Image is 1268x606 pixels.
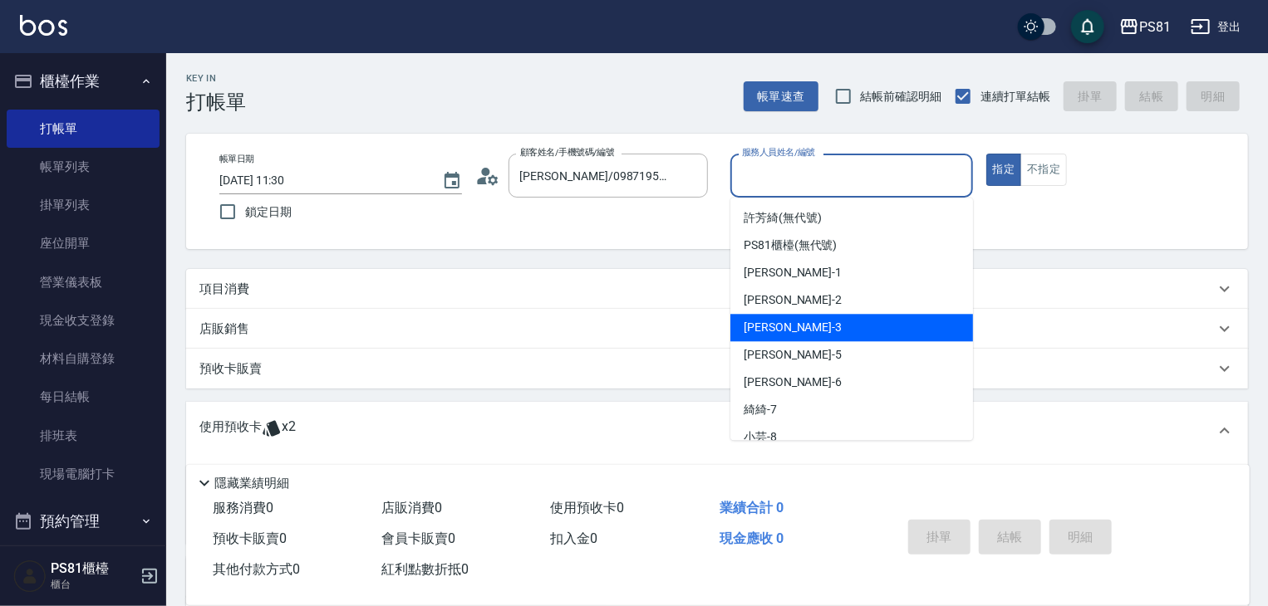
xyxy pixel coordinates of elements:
span: 扣入金 0 [551,530,598,546]
p: 店販銷售 [199,320,249,338]
span: 預收卡販賣 0 [213,530,287,546]
span: [PERSON_NAME] -3 [744,319,842,336]
button: 櫃檯作業 [7,60,160,103]
button: 預約管理 [7,500,160,543]
input: YYYY/MM/DD hh:mm [219,167,425,194]
img: Logo [20,15,67,36]
h2: Key In [186,73,246,84]
span: 綺綺 -7 [744,401,777,418]
span: 其他付款方式 0 [213,561,300,577]
button: 指定 [986,154,1022,186]
button: 不指定 [1020,154,1067,186]
img: Person [13,560,47,593]
span: 店販消費 0 [381,500,442,516]
button: 帳單速查 [744,81,818,112]
p: 櫃台 [51,577,135,592]
div: 項目消費 [186,269,1248,309]
span: 許芳綺 (無代號) [744,209,822,227]
label: 服務人員姓名/編號 [742,146,815,159]
span: 使用預收卡 0 [551,500,625,516]
span: PS81櫃檯 (無代號) [744,237,837,254]
span: 會員卡販賣 0 [381,530,455,546]
button: 報表及分析 [7,543,160,586]
div: PS81 [1139,17,1171,37]
button: PS81 [1113,10,1177,44]
p: 隱藏業績明細 [214,475,289,492]
div: 使用預收卡x2 [186,402,1248,460]
a: 帳單列表 [7,148,160,186]
span: 服務消費 0 [213,500,273,516]
span: 連續打單結帳 [980,88,1050,105]
span: [PERSON_NAME] -5 [744,346,842,364]
a: 現金收支登錄 [7,301,160,340]
span: [PERSON_NAME] -6 [744,374,842,391]
button: 登出 [1184,12,1248,42]
button: Choose date, selected date is 2025-08-13 [432,161,472,201]
a: 現場電腦打卡 [7,455,160,493]
div: 店販銷售 [186,309,1248,349]
div: 預收卡販賣 [186,349,1248,389]
button: save [1071,10,1104,43]
span: 紅利點數折抵 0 [381,561,469,577]
a: 打帳單 [7,110,160,148]
a: 排班表 [7,417,160,455]
span: 結帳前確認明細 [861,88,942,105]
h3: 打帳單 [186,90,246,114]
a: 座位開單 [7,224,160,262]
label: 帳單日期 [219,153,254,165]
p: 項目消費 [199,281,249,298]
span: 鎖定日期 [245,203,292,221]
span: [PERSON_NAME] -2 [744,291,842,309]
p: 預收卡販賣 [199,360,262,378]
span: x2 [282,418,296,443]
p: 使用預收卡 [199,418,262,443]
a: 每日結帳 [7,378,160,416]
a: 材料自購登錄 [7,340,160,378]
h5: PS81櫃檯 [51,560,135,577]
span: 小芸 -8 [744,428,777,446]
span: 業績合計 0 [720,500,784,516]
a: 營業儀表板 [7,263,160,301]
span: 現金應收 0 [720,530,784,546]
a: 掛單列表 [7,186,160,224]
label: 顧客姓名/手機號碼/編號 [520,146,615,159]
span: [PERSON_NAME] -1 [744,264,842,281]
